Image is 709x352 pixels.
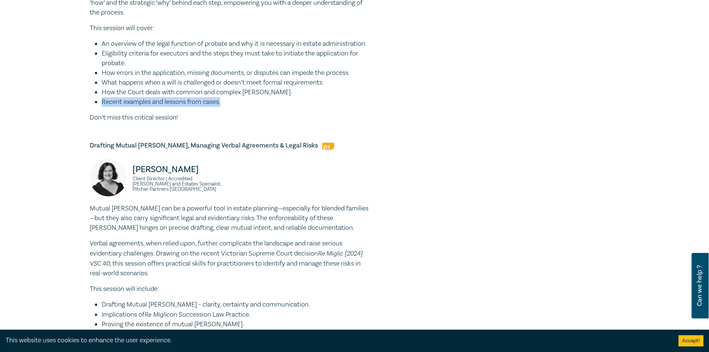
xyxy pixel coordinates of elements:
[678,335,703,346] button: Accept cookies
[322,143,334,150] img: Professional Skills
[696,257,703,314] span: Can we help ?
[102,310,373,320] li: Implications of on Succession Law Practice.
[102,39,373,49] li: An overview of the legal function of probate and why it is necessary in estate administration.
[6,336,667,345] div: This website uses cookies to enhance the user experience.
[90,239,373,278] p: Verbal agreements, when relied upon, further complicate the landscape and raise serious evidentia...
[102,49,373,68] li: Eligibility criteria for executors and the steps they must take to initiate the application for p...
[90,23,373,33] p: This session will cover:
[102,78,373,88] li: What happens when a will is challenged or doesn’t meet formal requirements.
[90,113,373,123] p: Don’t miss this critical session!
[102,320,373,329] li: Proving the existence of mutual [PERSON_NAME].
[90,284,373,294] p: This session will include:
[144,310,170,318] em: Re Miglic
[90,249,363,267] em: Re Miglic [2024] VSC 40
[132,164,227,175] p: [PERSON_NAME]
[90,204,373,233] p: Mutual [PERSON_NAME] can be a powerful tool in estate planning—especially for blended families—bu...
[102,68,373,78] li: How errors in the application, missing documents, or disputes can impede the process.
[132,176,227,192] small: Client Director | Accredited [PERSON_NAME] and Estates Specialist, Pitcher Partners [GEOGRAPHIC_D...
[90,159,127,196] img: Anna Hacker
[102,97,373,107] li: Recent examples and lessons from cases.
[102,88,373,97] li: How the Court deals with common and complex [PERSON_NAME].
[102,300,373,310] li: Drafting Mutual [PERSON_NAME] - clarity, certainty and communication.
[90,141,373,150] h5: Drafting Mutual [PERSON_NAME], Managing Verbal Agreements & Legal Risks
